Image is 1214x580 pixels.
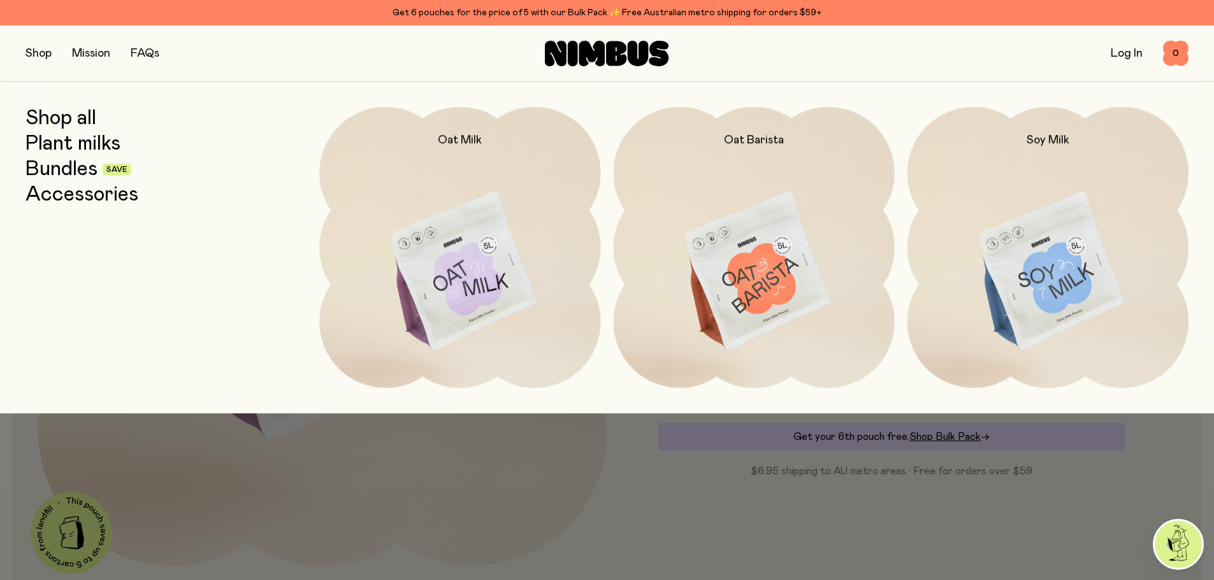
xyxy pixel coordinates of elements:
a: Accessories [25,183,138,206]
a: Plant milks [25,132,120,155]
a: Mission [72,48,110,59]
span: Save [106,166,127,174]
a: Oat Barista [614,107,895,388]
div: Get 6 pouches for the price of 5 with our Bulk Pack ✨ Free Australian metro shipping for orders $59+ [25,5,1189,20]
h2: Oat Milk [438,132,482,148]
button: 0 [1163,41,1189,66]
img: agent [1155,521,1202,568]
a: Soy Milk [907,107,1189,388]
h2: Oat Barista [724,132,784,148]
a: Shop all [25,107,96,130]
a: Log In [1111,48,1143,59]
a: FAQs [131,48,159,59]
h2: Soy Milk [1027,132,1069,148]
a: Bundles [25,158,98,181]
a: Oat Milk [319,107,600,388]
